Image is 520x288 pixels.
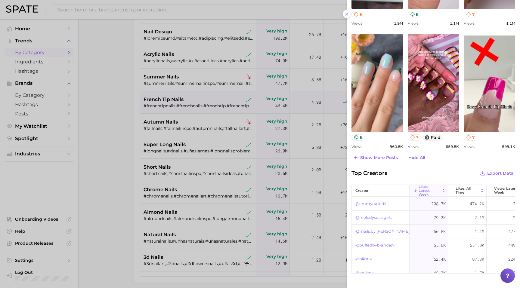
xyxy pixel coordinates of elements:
a: @blkst5r [355,256,372,263]
span: 1.1m [506,21,515,26]
a: @nailboo [355,269,374,277]
a: @emmynailedit [355,200,387,207]
button: Likes: All Time [448,185,487,197]
span: Views [408,21,419,26]
span: 474.2k [470,200,484,207]
button: Show more posts [351,153,399,162]
button: 8 [351,134,365,141]
span: 651.9k [470,242,484,249]
span: 87.3k [472,256,484,263]
button: paid [422,134,443,141]
span: 1.4m [475,228,484,235]
span: 65.6k [434,242,446,249]
span: 66.8k [434,228,446,235]
span: 48.3k [434,269,446,277]
button: 8 [408,11,421,17]
span: 1.1m [450,21,459,26]
span: 79.2k [434,214,446,221]
span: 599.1k [502,144,515,149]
a: @buffedbybranden [355,242,394,249]
span: Likes: Latest Week [419,185,440,197]
span: Views: Latest Week [494,187,517,195]
span: 2.1m [475,214,484,221]
span: Likes: All Time [456,187,479,195]
span: 52.4k [434,256,446,263]
span: Show more posts [360,155,398,160]
span: Top Creators [351,169,387,177]
button: 7 [464,11,477,17]
span: Views [408,144,419,149]
button: 7 [464,134,477,141]
span: Views [351,21,362,26]
button: 7 [408,134,421,141]
span: 960.8k [390,144,403,149]
a: @melodysusiegels [355,214,392,221]
button: Export Data [478,169,515,177]
span: 208.7k [431,200,446,207]
span: Export Data [487,171,514,176]
span: Views [351,144,362,149]
span: Views [464,144,475,149]
button: 6 [351,11,365,17]
button: Hide All [407,154,427,162]
span: 1.7m [475,269,484,277]
span: 1.9m [394,21,403,26]
span: 659.8k [446,144,459,149]
span: creator [355,189,369,193]
span: Hide All [408,155,425,160]
span: Views [464,21,475,26]
button: Likes: Latest Week [410,185,448,197]
a: @_nails.by.[PERSON_NAME] [355,228,410,235]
